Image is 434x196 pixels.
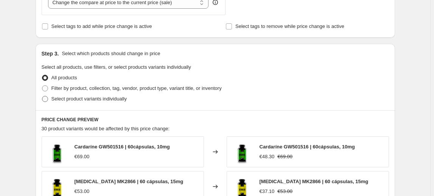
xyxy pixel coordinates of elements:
[75,153,90,161] div: €69.00
[260,188,275,195] div: €37.10
[75,144,170,150] span: Cardaríne GW501516 | 60cápsulas, 10mg
[75,188,90,195] div: €53.00
[42,117,389,123] h6: PRICE CHANGE PREVIEW
[62,50,160,57] p: Select which products should change in price
[260,144,355,150] span: Cardaríne GW501516 | 60cápsulas, 10mg
[51,23,152,29] span: Select tags to add while price change is active
[42,64,191,70] span: Select all products, use filters, or select products variants individually
[42,126,170,131] span: 30 product variants would be affected by this price change:
[260,153,275,161] div: €48.30
[46,140,68,163] img: CARDARINE_80x.jpg
[260,179,369,184] span: [MEDICAL_DATA] MK2866 | 60 cápsulas, 15mg
[75,179,184,184] span: [MEDICAL_DATA] MK2866 | 60 cápsulas, 15mg
[51,85,222,91] span: Filter by product, collection, tag, vendor, product type, variant title, or inventory
[51,96,127,102] span: Select product variants individually
[277,188,292,195] strike: €53.00
[231,140,254,163] img: CARDARINE_80x.jpg
[277,153,292,161] strike: €69.00
[235,23,344,29] span: Select tags to remove while price change is active
[42,50,59,57] h2: Step 3.
[51,75,77,80] span: All products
